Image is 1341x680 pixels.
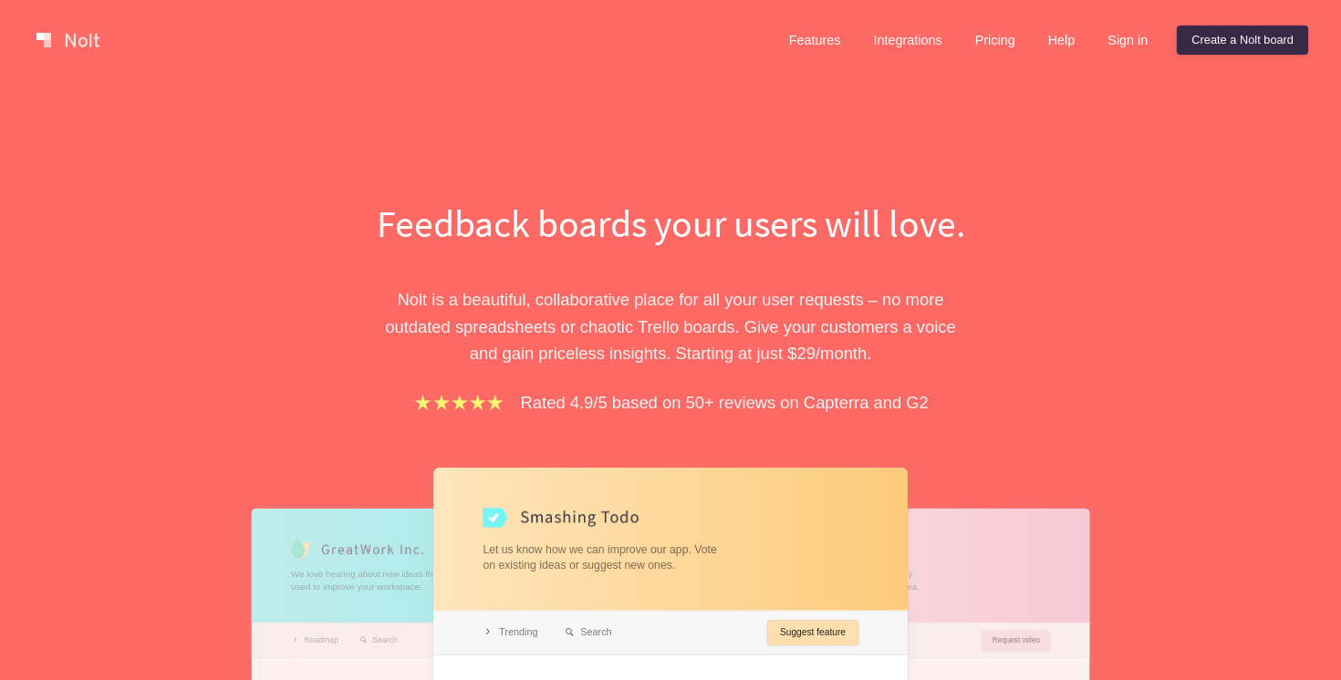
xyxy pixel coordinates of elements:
a: Integrations [858,26,956,55]
a: Create a Nolt board [1177,26,1308,55]
img: stars.b067e34983.png [412,392,505,413]
a: Pricing [961,26,1030,55]
p: Rated 4.9/5 based on 50+ reviews on Capterra and G2 [521,389,929,416]
a: Sign in [1093,26,1162,55]
a: Help [1034,26,1090,55]
a: Features [774,26,856,55]
p: Nolt is a beautiful, collaborative place for all your user requests – no more outdated spreadshee... [356,286,985,366]
h1: Feedback boards your users will love. [356,197,985,250]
